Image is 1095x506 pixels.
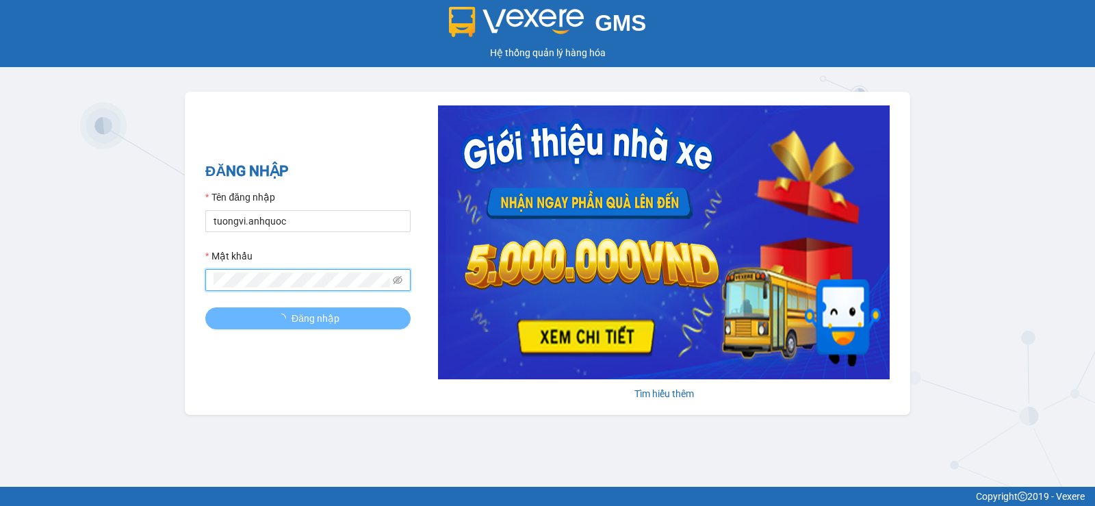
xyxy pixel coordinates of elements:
[205,307,411,329] button: Đăng nhập
[292,311,339,326] span: Đăng nhập
[449,21,647,31] a: GMS
[3,45,1092,60] div: Hệ thống quản lý hàng hóa
[205,249,253,264] label: Mật khẩu
[449,7,584,37] img: logo 2
[205,160,411,183] h2: ĐĂNG NHẬP
[438,386,890,401] div: Tìm hiểu thêm
[10,489,1085,504] div: Copyright 2019 - Vexere
[276,314,292,323] span: loading
[595,10,646,36] span: GMS
[1018,492,1027,501] span: copyright
[214,273,390,288] input: Mật khẩu
[438,105,890,379] img: banner-0
[205,210,411,232] input: Tên đăng nhập
[205,190,275,205] label: Tên đăng nhập
[393,275,402,285] span: eye-invisible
